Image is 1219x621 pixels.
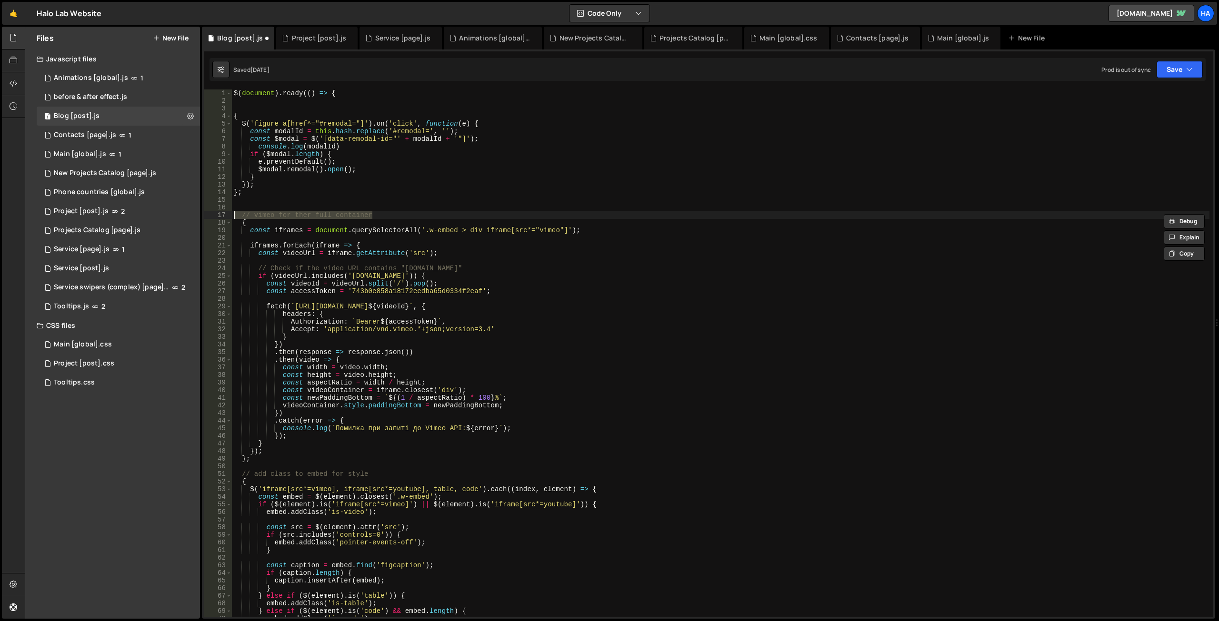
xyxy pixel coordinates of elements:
[54,340,112,349] div: Main [global].css
[659,33,731,43] div: Projects Catalog [page].js
[204,569,232,577] div: 64
[37,107,200,126] div: 826/3363.js
[204,394,232,402] div: 41
[204,158,232,166] div: 10
[204,188,232,196] div: 14
[140,74,143,82] span: 1
[204,143,232,150] div: 8
[37,240,200,259] div: 826/10500.js
[204,166,232,173] div: 11
[54,378,95,387] div: Tooltips.css
[204,310,232,318] div: 30
[375,33,431,43] div: Service [page].js
[37,33,54,43] h2: Files
[37,335,200,354] div: 826/3053.css
[204,280,232,287] div: 26
[204,341,232,348] div: 34
[204,592,232,600] div: 67
[153,34,189,42] button: New File
[204,97,232,105] div: 2
[37,297,200,316] div: 826/18329.js
[25,49,200,69] div: Javascript files
[560,33,631,43] div: New Projects Catalog [page].js
[217,33,263,43] div: Blog [post].js
[129,131,131,139] span: 1
[1157,61,1203,78] button: Save
[204,249,232,257] div: 22
[204,447,232,455] div: 48
[54,302,89,311] div: Tooltips.js
[37,69,200,88] div: 826/2754.js
[37,145,200,164] div: 826/1521.js
[204,402,232,409] div: 42
[37,202,200,221] div: 826/8916.js
[1008,33,1048,43] div: New File
[204,493,232,501] div: 54
[204,485,232,493] div: 53
[937,33,989,43] div: Main [global].js
[459,33,530,43] div: Animations [global].js
[54,283,169,292] div: Service swipers (complex) [page].js
[204,135,232,143] div: 7
[204,417,232,424] div: 44
[37,278,203,297] div: 826/8793.js
[204,173,232,181] div: 12
[204,516,232,523] div: 57
[204,227,232,234] div: 19
[204,318,232,325] div: 31
[204,181,232,188] div: 13
[1197,5,1214,22] div: Ha
[121,207,125,215] span: 2
[846,33,909,43] div: Contacts [page].js
[204,409,232,417] div: 43
[37,373,200,392] div: 826/18335.css
[37,221,200,240] div: 826/10093.js
[2,2,25,25] a: 🤙
[25,316,200,335] div: CSS files
[204,478,232,485] div: 52
[233,66,270,74] div: Saved
[204,554,232,562] div: 62
[204,546,232,554] div: 61
[54,264,109,273] div: Service [post].js
[204,242,232,249] div: 21
[204,562,232,569] div: 63
[181,284,185,291] span: 2
[204,204,232,211] div: 16
[204,371,232,379] div: 38
[37,126,200,145] div: 826/1551.js
[204,577,232,584] div: 65
[204,120,232,128] div: 5
[204,501,232,508] div: 55
[204,265,232,272] div: 24
[204,584,232,592] div: 66
[54,169,156,177] div: New Projects Catalog [page].js
[54,359,114,368] div: Project [post].css
[204,348,232,356] div: 35
[204,386,232,394] div: 40
[292,33,347,43] div: Project [post].js
[204,105,232,112] div: 3
[204,287,232,295] div: 27
[37,8,102,19] div: Halo Lab Website
[204,211,232,219] div: 17
[204,432,232,440] div: 46
[204,364,232,371] div: 37
[54,188,145,197] div: Phone countries [global].js
[204,424,232,432] div: 45
[204,325,232,333] div: 32
[54,93,127,101] div: before & after effect.js
[204,356,232,364] div: 36
[204,440,232,447] div: 47
[204,128,232,135] div: 6
[204,607,232,615] div: 69
[204,257,232,265] div: 23
[204,219,232,227] div: 18
[204,508,232,516] div: 56
[1164,246,1205,261] button: Copy
[250,66,270,74] div: [DATE]
[204,303,232,310] div: 29
[45,113,50,121] span: 1
[570,5,649,22] button: Code Only
[54,74,128,82] div: Animations [global].js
